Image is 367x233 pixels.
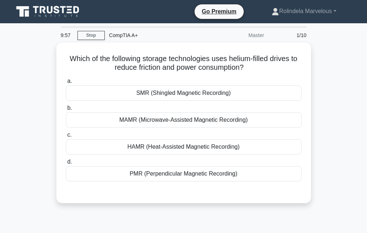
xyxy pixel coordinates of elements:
div: 9:57 [56,28,77,43]
a: Stop [77,31,105,40]
div: 1/10 [268,28,311,43]
div: Master [205,28,268,43]
h5: Which of the following storage technologies uses helium-filled drives to reduce friction and powe... [65,54,302,72]
div: SMR (Shingled Magnetic Recording) [66,85,302,101]
span: d. [67,158,72,165]
div: MAMR (Microwave-Assisted Magnetic Recording) [66,112,302,128]
a: Go Premium [198,7,241,16]
a: Rolindela Marvelous [254,4,354,19]
div: CompTIA A+ [105,28,205,43]
span: c. [67,132,72,138]
span: b. [67,105,72,111]
div: PMR (Perpendicular Magnetic Recording) [66,166,302,181]
span: a. [67,78,72,84]
div: HAMR (Heat-Assisted Magnetic Recording) [66,139,302,154]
